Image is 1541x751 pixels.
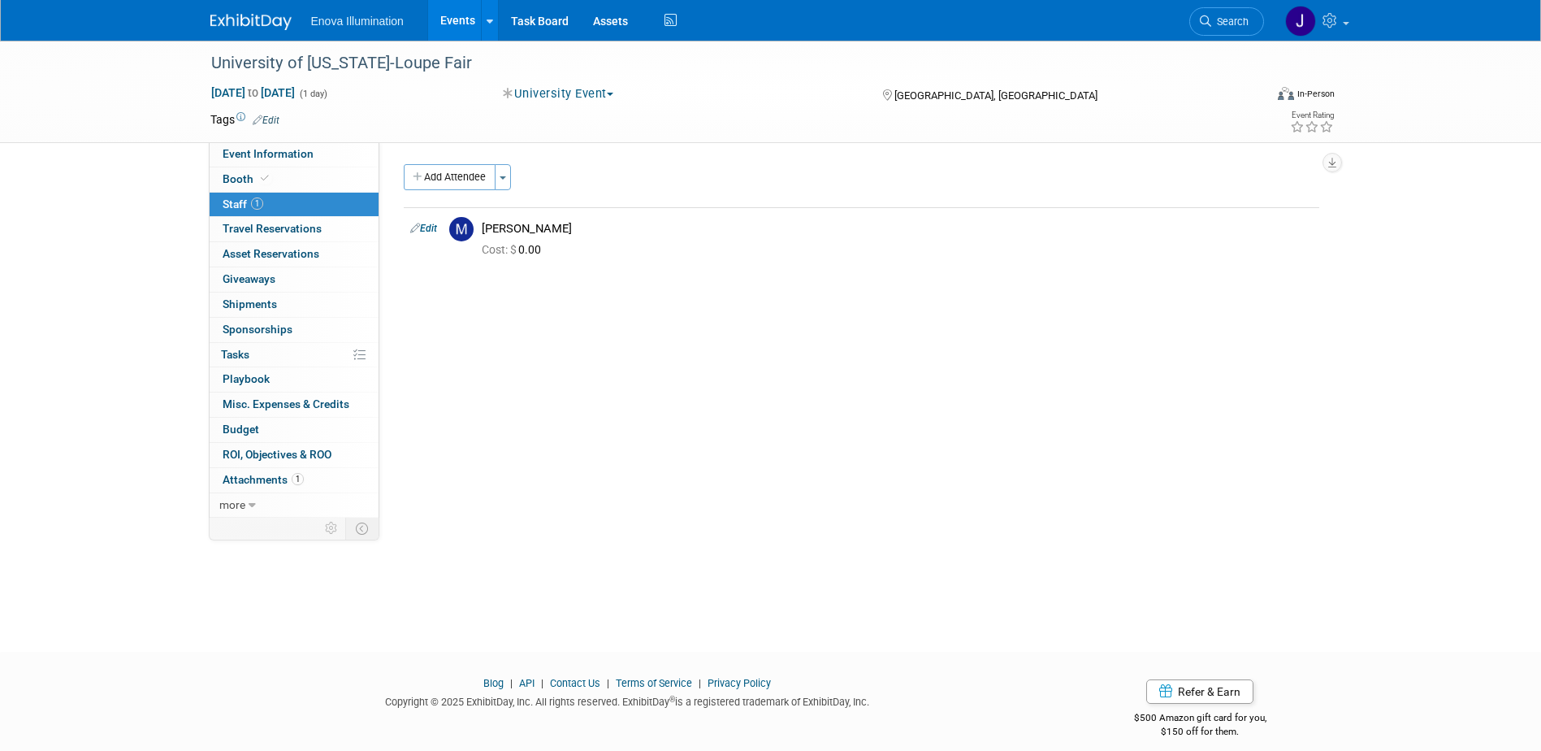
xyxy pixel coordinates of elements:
span: Tasks [221,348,249,361]
span: | [603,677,613,689]
a: Terms of Service [616,677,692,689]
a: Travel Reservations [210,217,379,241]
a: Staff1 [210,193,379,217]
span: Staff [223,198,263,211]
span: [GEOGRAPHIC_DATA], [GEOGRAPHIC_DATA] [894,89,1097,102]
span: Search [1211,15,1249,28]
img: ExhibitDay [210,14,292,30]
span: 0.00 [482,243,548,256]
span: Travel Reservations [223,222,322,235]
a: API [519,677,535,689]
span: Asset Reservations [223,247,319,260]
span: [DATE] [DATE] [210,85,296,100]
img: Format-Inperson.png [1278,87,1294,100]
span: Misc. Expenses & Credits [223,397,349,410]
a: Refer & Earn [1146,679,1253,704]
button: University Event [497,85,620,102]
td: Tags [210,111,279,128]
a: Giveaways [210,267,379,292]
span: 1 [292,473,304,485]
i: Booth reservation complete [261,174,269,183]
a: more [210,493,379,518]
span: Budget [223,423,259,436]
img: M.jpg [449,217,474,241]
div: Event Format [1168,85,1335,109]
a: Edit [253,115,279,126]
div: In-Person [1296,88,1335,100]
span: Playbook [223,372,270,385]
a: Tasks [210,343,379,367]
a: Misc. Expenses & Credits [210,393,379,417]
img: Janelle Tlusty [1285,6,1316,37]
td: Personalize Event Tab Strip [318,518,346,539]
span: (1 day) [298,89,327,99]
span: Enova Illumination [311,15,404,28]
span: | [537,677,548,689]
span: more [219,498,245,511]
a: Search [1189,7,1264,36]
span: to [245,86,261,99]
a: Edit [410,223,437,234]
td: Toggle Event Tabs [345,518,379,539]
a: Contact Us [550,677,600,689]
button: Add Attendee [404,164,496,190]
div: Copyright © 2025 ExhibitDay, Inc. All rights reserved. ExhibitDay is a registered trademark of Ex... [210,691,1045,710]
a: Sponsorships [210,318,379,342]
a: Budget [210,418,379,442]
span: ROI, Objectives & ROO [223,448,331,461]
a: Event Information [210,142,379,167]
div: $500 Amazon gift card for you, [1069,701,1331,738]
sup: ® [669,695,675,704]
a: ROI, Objectives & ROO [210,443,379,467]
a: Playbook [210,367,379,392]
span: Attachments [223,473,304,486]
div: $150 off for them. [1069,725,1331,739]
a: Privacy Policy [708,677,771,689]
div: University of [US_STATE]-Loupe Fair [206,49,1240,78]
span: Booth [223,172,272,185]
a: Asset Reservations [210,242,379,267]
span: | [506,677,517,689]
div: Event Rating [1290,111,1334,119]
a: Attachments1 [210,468,379,493]
span: Sponsorships [223,323,292,336]
span: Shipments [223,297,277,310]
span: Giveaways [223,272,275,285]
span: 1 [251,198,263,210]
a: Booth [210,167,379,192]
a: Shipments [210,293,379,317]
div: [PERSON_NAME] [482,221,1313,237]
span: | [695,677,705,689]
span: Cost: $ [482,243,518,256]
a: Blog [483,677,504,689]
span: Event Information [223,147,314,160]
